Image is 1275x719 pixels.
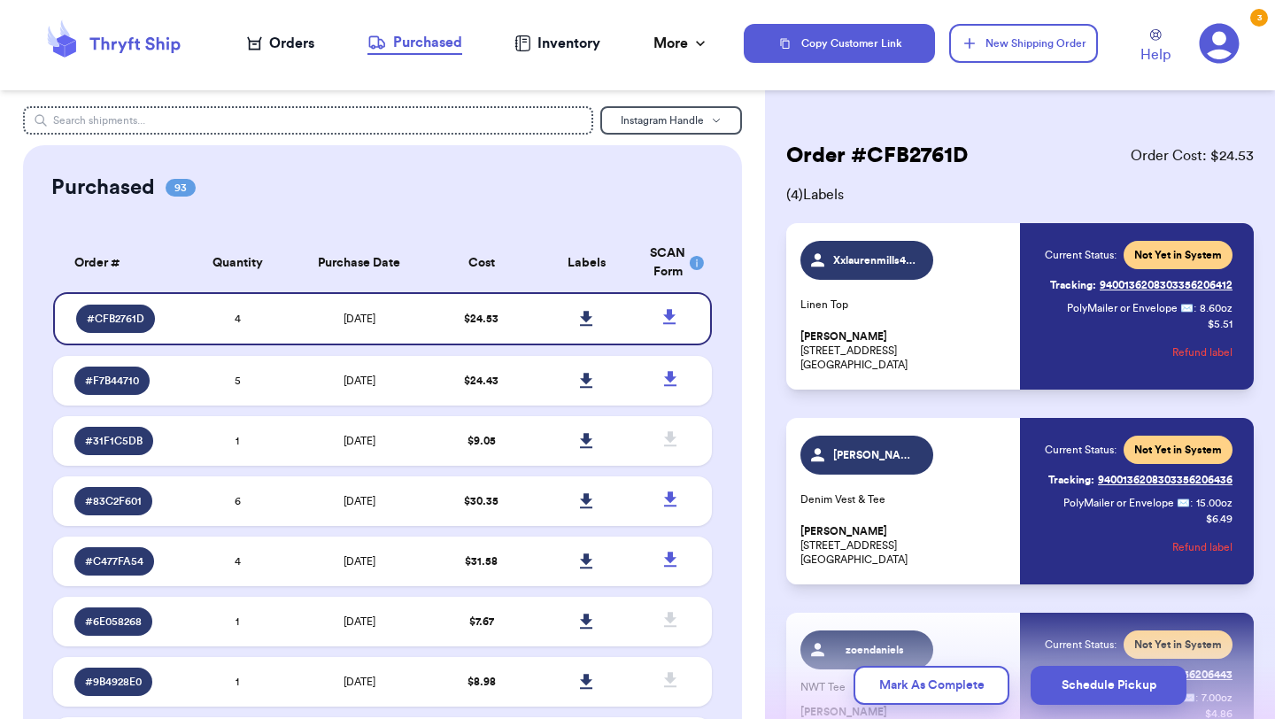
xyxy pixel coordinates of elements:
span: $ 31.58 [465,556,498,567]
a: Inventory [514,33,600,54]
span: # 6E058268 [85,615,142,629]
span: [PERSON_NAME].recaps [833,448,917,462]
span: 93 [166,179,196,197]
button: New Shipping Order [949,24,1098,63]
span: Xxlaurenmills445xx [833,253,917,267]
th: Quantity [185,234,290,292]
span: # 31F1C5DB [85,434,143,448]
span: Not Yet in System [1134,248,1222,262]
div: Purchased [367,32,462,53]
button: Mark As Complete [854,666,1009,705]
span: : [1190,496,1193,510]
span: : [1194,301,1196,315]
span: [DATE] [344,313,375,324]
span: Not Yet in System [1134,443,1222,457]
span: Help [1140,44,1171,66]
span: PolyMailer or Envelope ✉️ [1063,498,1190,508]
span: [PERSON_NAME] [800,330,887,344]
span: 15.00 oz [1196,496,1232,510]
span: # 83C2F601 [85,494,142,508]
button: Refund label [1172,333,1232,372]
span: [DATE] [344,676,375,687]
span: [DATE] [344,436,375,446]
span: 4 [235,556,241,567]
p: [STREET_ADDRESS] [GEOGRAPHIC_DATA] [800,524,1009,567]
input: Search shipments... [23,106,593,135]
span: zoendaniels [833,643,917,657]
button: Copy Customer Link [744,24,935,63]
th: Order # [53,234,185,292]
span: $ 9.05 [467,436,496,446]
th: Cost [429,234,534,292]
p: Linen Top [800,298,1009,312]
a: Purchased [367,32,462,55]
a: Help [1140,29,1171,66]
span: # CFB2761D [87,312,144,326]
span: $ 24.43 [464,375,498,386]
span: Instagram Handle [621,115,704,126]
span: [PERSON_NAME] [800,525,887,538]
span: 4 [235,313,241,324]
span: Tracking: [1050,278,1096,292]
span: 8.60 oz [1200,301,1232,315]
p: [STREET_ADDRESS] [GEOGRAPHIC_DATA] [800,329,1009,372]
span: $ 30.35 [464,496,498,506]
span: Not Yet in System [1134,638,1222,652]
span: [DATE] [344,375,375,386]
span: # C477FA54 [85,554,143,568]
span: Order Cost: $ 24.53 [1131,145,1254,166]
button: Refund label [1172,528,1232,567]
div: 3 [1250,9,1268,27]
th: Labels [534,234,639,292]
h2: Purchased [51,174,155,202]
span: # 9B4928E0 [85,675,142,689]
div: More [653,33,709,54]
span: PolyMailer or Envelope ✉️ [1067,303,1194,313]
a: Tracking:9400136208303356206436 [1048,466,1232,494]
span: [DATE] [344,556,375,567]
span: Current Status: [1045,248,1117,262]
span: $ 7.67 [469,616,494,627]
span: [DATE] [344,496,375,506]
a: Orders [247,33,314,54]
span: # F7B44710 [85,374,139,388]
span: ( 4 ) Labels [786,184,1254,205]
h2: Order # CFB2761D [786,142,968,170]
span: 6 [235,496,241,506]
span: 5 [235,375,241,386]
span: 1 [236,676,239,687]
button: Schedule Pickup [1031,666,1186,705]
a: Tracking:9400136208303356206412 [1050,271,1232,299]
span: Tracking: [1048,473,1094,487]
p: $ 5.51 [1208,317,1232,331]
p: Denim Vest & Tee [800,492,1009,506]
span: [DATE] [344,616,375,627]
span: Current Status: [1045,443,1117,457]
span: 1 [236,616,239,627]
span: 1 [236,436,239,446]
a: 3 [1199,23,1240,64]
button: Instagram Handle [600,106,742,135]
p: $ 6.49 [1206,512,1232,526]
span: $ 24.53 [464,313,498,324]
div: SCAN Form [650,244,691,282]
span: Current Status: [1045,638,1117,652]
span: $ 8.98 [467,676,496,687]
th: Purchase Date [290,234,429,292]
